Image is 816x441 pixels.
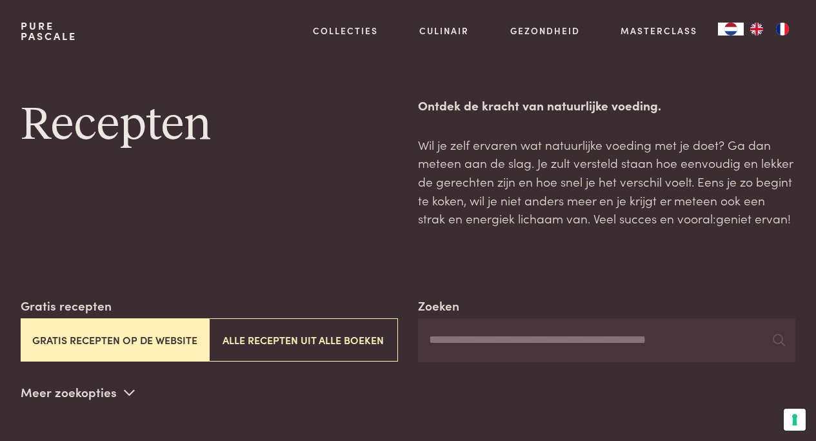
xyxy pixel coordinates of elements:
[744,23,770,36] a: EN
[718,23,744,36] a: NL
[621,24,697,37] a: Masterclass
[744,23,795,36] ul: Language list
[510,24,580,37] a: Gezondheid
[418,96,661,114] strong: Ontdek de kracht van natuurlijke voeding.
[21,296,112,315] label: Gratis recepten
[21,318,209,362] button: Gratis recepten op de website
[418,136,795,228] p: Wil je zelf ervaren wat natuurlijke voeding met je doet? Ga dan meteen aan de slag. Je zult verst...
[718,23,744,36] div: Language
[21,383,135,402] p: Meer zoekopties
[784,409,806,431] button: Uw voorkeuren voor toestemming voor trackingtechnologieën
[313,24,378,37] a: Collecties
[718,23,795,36] aside: Language selected: Nederlands
[770,23,795,36] a: FR
[21,21,77,41] a: PurePascale
[418,296,459,315] label: Zoeken
[209,318,397,362] button: Alle recepten uit alle boeken
[21,96,398,154] h1: Recepten
[419,24,469,37] a: Culinair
